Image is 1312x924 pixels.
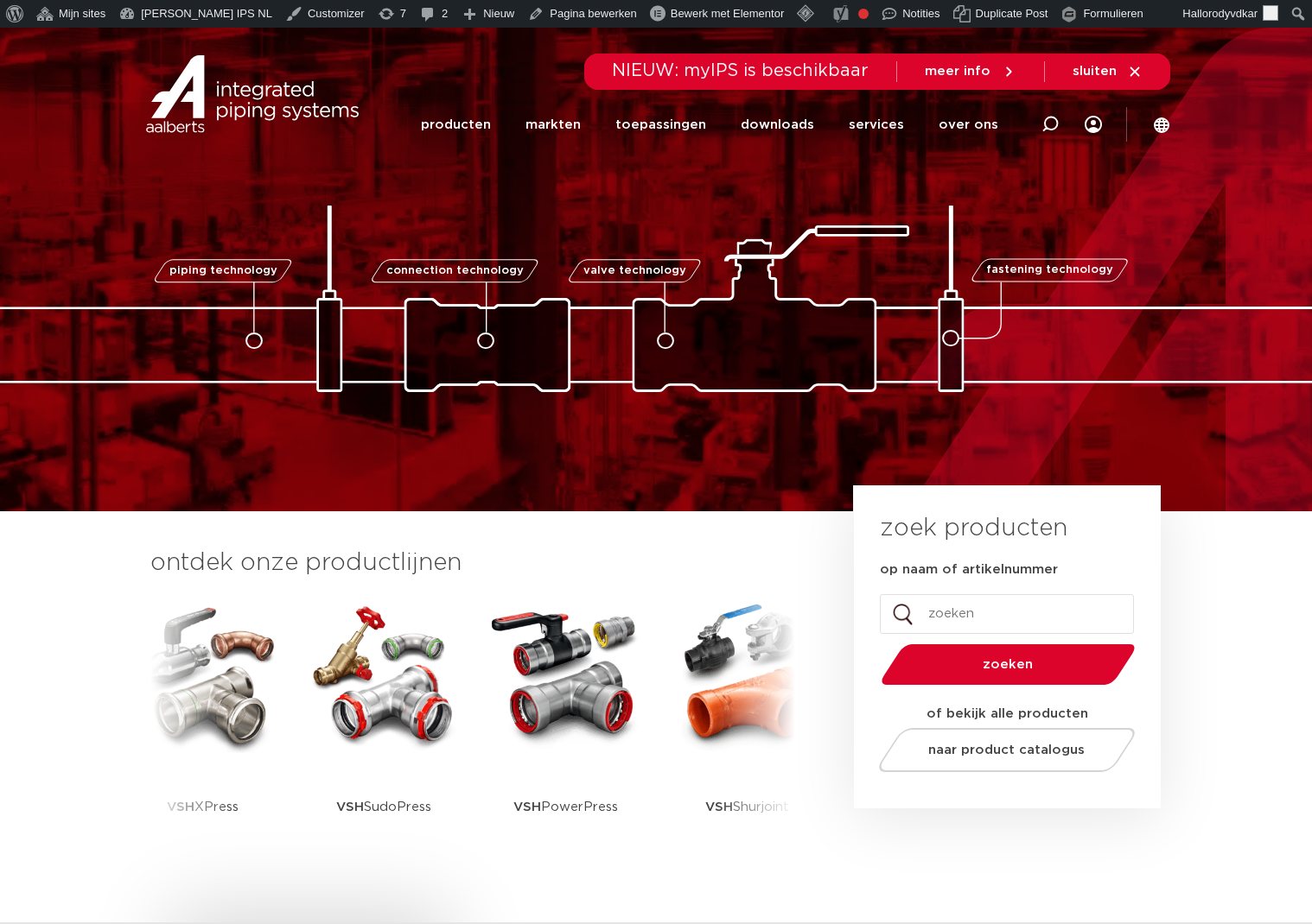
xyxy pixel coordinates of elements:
span: NIEUW: myIPS is beschikbaar [612,62,869,79]
nav: Menu [421,90,998,160]
a: meer info [925,64,1016,79]
div: Focus keyphrase niet ingevuld [858,9,869,19]
a: VSHShurjoint [669,598,825,861]
span: fastening technology [986,265,1113,276]
strong: VSH [167,801,194,813]
strong: VSH [513,801,541,813]
a: producten [421,90,491,160]
a: VSHSudoPress [306,598,462,861]
a: VSHPowerPress [487,598,643,861]
a: naar product catalogus [875,728,1140,772]
p: XPress [167,753,239,861]
a: over ons [939,90,998,160]
span: naar product catalogus [929,744,1086,756]
p: PowerPress [513,753,618,861]
span: zoeken [926,658,1091,671]
span: piping technology [169,265,277,276]
span: connection technology [386,265,524,276]
label: op naam of artikelnummer [880,561,1058,579]
span: sluiten [1073,65,1117,78]
a: toepassingen [615,90,706,160]
a: downloads [741,90,814,160]
p: Shurjoint [705,753,789,861]
span: meer info [925,65,990,78]
span: valve technology [583,265,685,276]
strong: of bekijk alle producten [927,707,1088,720]
strong: VSH [705,801,733,813]
nav: Menu [1085,90,1102,160]
a: VSHXPress [124,598,280,861]
p: SudoPress [336,753,431,861]
button: zoeken [875,642,1143,687]
h3: zoek producten [880,511,1067,546]
span: rodyvdkar [1208,7,1258,20]
a: sluiten [1073,64,1143,79]
h3: ontdek onze productlijnen [150,546,795,580]
a: markten [525,90,581,160]
a: services [849,90,904,160]
input: zoeken [880,594,1134,634]
: my IPS [1085,90,1102,160]
strong: VSH [336,801,364,813]
span: Bewerk met Elementor [671,7,785,20]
